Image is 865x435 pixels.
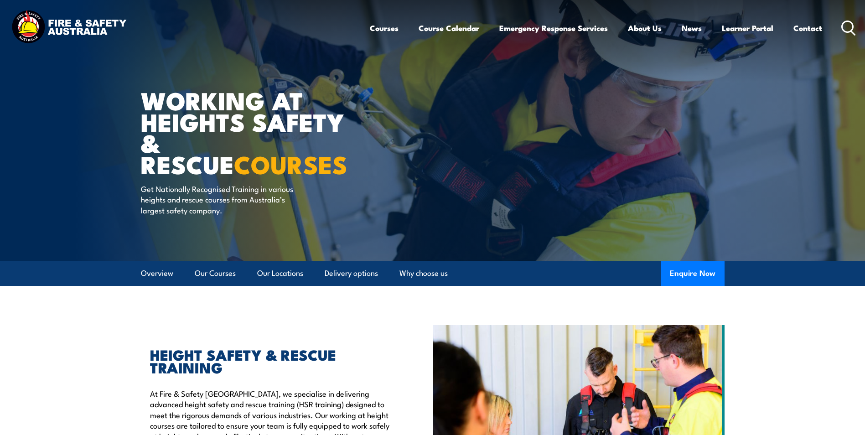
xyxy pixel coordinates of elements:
[150,348,391,373] h2: HEIGHT SAFETY & RESCUE TRAINING
[234,145,347,182] strong: COURSES
[722,16,773,40] a: Learner Portal
[141,183,307,215] p: Get Nationally Recognised Training in various heights and rescue courses from Australia’s largest...
[682,16,702,40] a: News
[141,89,366,175] h1: WORKING AT HEIGHTS SAFETY & RESCUE
[399,261,448,285] a: Why choose us
[499,16,608,40] a: Emergency Response Services
[661,261,725,286] button: Enquire Now
[141,261,173,285] a: Overview
[419,16,479,40] a: Course Calendar
[793,16,822,40] a: Contact
[325,261,378,285] a: Delivery options
[257,261,303,285] a: Our Locations
[628,16,662,40] a: About Us
[370,16,399,40] a: Courses
[195,261,236,285] a: Our Courses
